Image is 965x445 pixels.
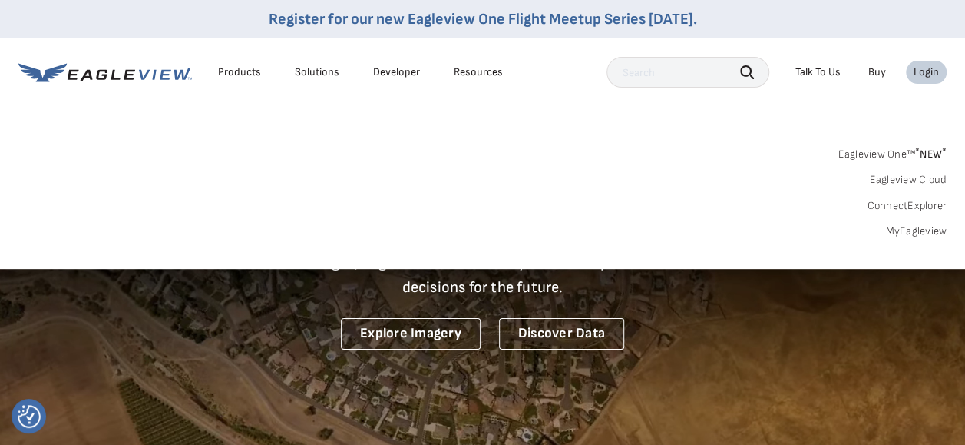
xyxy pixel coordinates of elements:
a: Developer [373,65,420,79]
a: Buy [868,65,886,79]
div: Solutions [295,65,339,79]
a: Eagleview Cloud [869,173,947,187]
input: Search [606,57,769,88]
a: Register for our new Eagleview One Flight Meetup Series [DATE]. [269,10,697,28]
img: Revisit consent button [18,405,41,428]
div: Login [914,65,939,79]
a: ConnectExplorer [867,199,947,213]
a: Explore Imagery [341,318,481,350]
div: Talk To Us [795,65,841,79]
div: Resources [454,65,503,79]
a: MyEagleview [885,224,947,238]
span: NEW [915,148,947,161]
button: Consent Preferences [18,405,41,428]
div: Products [218,65,261,79]
a: Eagleview One™*NEW* [838,143,947,161]
a: Discover Data [499,318,624,350]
